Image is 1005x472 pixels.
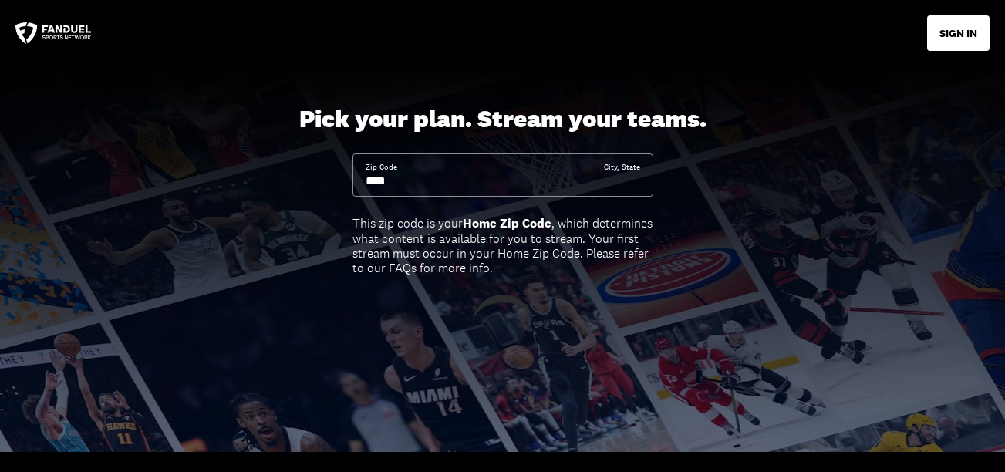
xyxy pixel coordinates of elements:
[604,162,640,173] div: City, State
[366,162,397,173] div: Zip Code
[352,216,653,275] div: This zip code is your , which determines what content is available for you to stream. Your first ...
[927,15,990,51] button: SIGN IN
[463,215,551,231] b: Home Zip Code
[299,105,707,134] div: Pick your plan. Stream your teams.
